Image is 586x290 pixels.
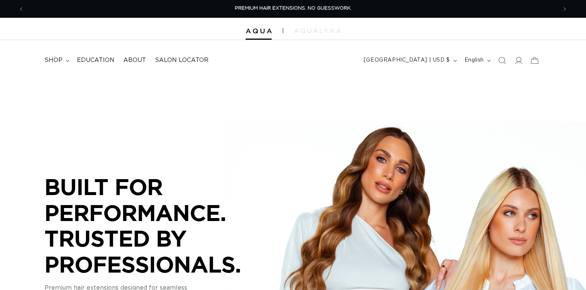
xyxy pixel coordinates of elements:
[72,52,119,69] a: Education
[359,53,460,67] button: [GEOGRAPHIC_DATA] | USD $
[150,52,213,69] a: Salon Locator
[77,56,114,64] span: Education
[45,174,268,277] p: BUILT FOR PERFORMANCE. TRUSTED BY PROFESSIONALS.
[294,29,341,33] img: aqualyna.com
[460,53,494,67] button: English
[494,52,510,69] summary: Search
[364,56,450,64] span: [GEOGRAPHIC_DATA] | USD $
[119,52,150,69] a: About
[235,6,352,11] span: PREMIUM HAIR EXTENSIONS. NO GUESSWORK.
[45,56,62,64] span: shop
[464,56,484,64] span: English
[557,2,573,16] button: Next announcement
[155,56,208,64] span: Salon Locator
[13,2,29,16] button: Previous announcement
[246,29,272,34] img: Aqua Hair Extensions
[40,52,72,69] summary: shop
[123,56,146,64] span: About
